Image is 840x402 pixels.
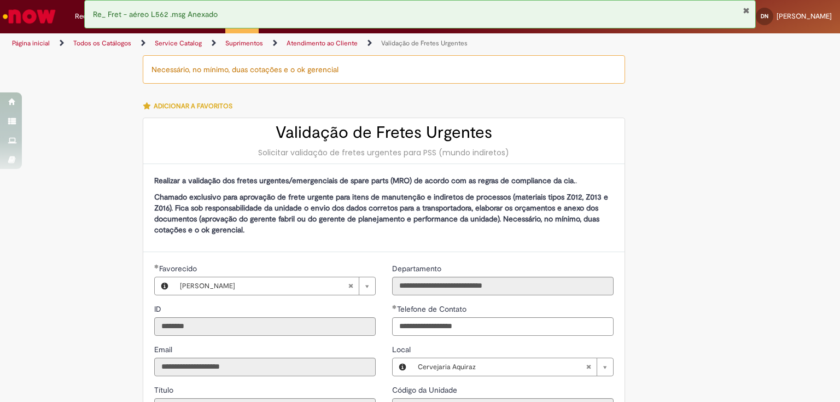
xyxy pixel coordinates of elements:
[143,95,238,118] button: Adicionar a Favoritos
[392,385,459,395] span: Somente leitura - Código da Unidade
[225,39,263,48] a: Suprimentos
[342,277,359,295] abbr: Limpar campo Favorecido
[143,55,625,84] div: Necessário, no mínimo, duas cotações e o ok gerencial
[154,175,614,186] p: .
[159,264,199,273] span: Necessários - Favorecido
[154,345,174,354] span: Somente leitura - Email
[743,6,750,15] button: Fechar Notificação
[1,5,57,27] img: ServiceNow
[155,277,174,295] button: Favorecido, Visualizar este registro Diego Chrystian Rodrigues Do Nascimento
[154,384,176,395] label: Somente leitura - Título
[174,277,375,295] a: [PERSON_NAME]Limpar campo Favorecido
[12,39,50,48] a: Página inicial
[412,358,613,376] a: Cervejaria AquirazLimpar campo Local
[154,124,614,142] h2: Validação de Fretes Urgentes
[580,358,597,376] abbr: Limpar campo Local
[777,11,832,21] span: [PERSON_NAME]
[154,344,174,355] label: Somente leitura - Email
[154,358,376,376] input: Email
[392,263,444,274] label: Somente leitura - Departamento
[392,277,614,295] input: Departamento
[392,264,444,273] span: Somente leitura - Departamento
[73,39,131,48] a: Todos os Catálogos
[397,304,469,314] span: Telefone de Contato
[287,39,358,48] a: Atendimento ao Cliente
[154,176,575,185] strong: Realizar a validação dos fretes urgentes/emergenciais de spare parts (MRO) de acordo com as regra...
[154,317,376,336] input: ID
[154,304,164,314] span: Somente leitura - ID
[75,11,113,22] span: Requisições
[154,304,164,314] label: Somente leitura - ID
[392,317,614,336] input: Telefone de Contato
[392,305,397,309] span: Obrigatório Preenchido
[180,277,348,295] span: [PERSON_NAME]
[154,147,614,158] div: Solicitar validação de fretes urgentes para PSS (mundo indiretos)
[93,9,218,19] span: Re_ Fret - aéreo L562 .msg Anexado
[392,384,459,395] label: Somente leitura - Código da Unidade
[8,33,552,54] ul: Trilhas de página
[761,13,768,20] span: DN
[154,192,608,235] strong: Chamado exclusivo para aprovação de frete urgente para itens de manutenção e indiretos de process...
[381,39,468,48] a: Validação de Fretes Urgentes
[155,39,202,48] a: Service Catalog
[393,358,412,376] button: Local, Visualizar este registro Cervejaria Aquiraz
[154,264,159,269] span: Obrigatório Preenchido
[154,102,232,110] span: Adicionar a Favoritos
[392,345,413,354] span: Local
[154,385,176,395] span: Somente leitura - Título
[418,358,586,376] span: Cervejaria Aquiraz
